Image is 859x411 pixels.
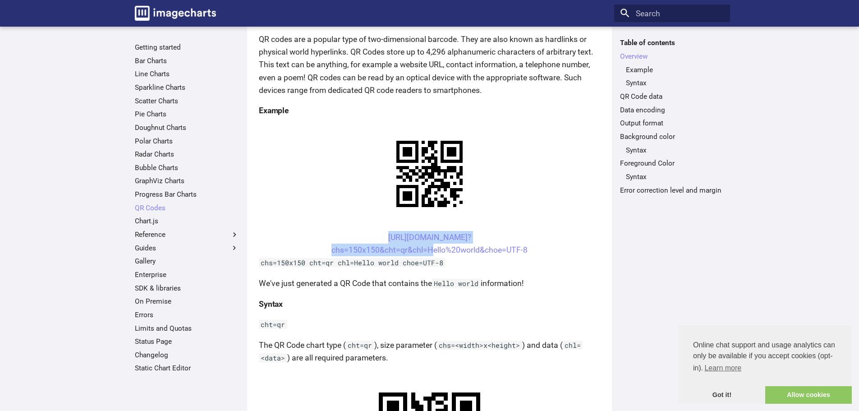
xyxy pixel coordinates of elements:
[693,340,837,375] span: Online chat support and usage analytics can only be available if you accept cookies (opt-in).
[381,125,478,223] img: chart
[135,284,239,293] a: SDK & libraries
[135,337,239,346] a: Status Page
[620,146,724,155] nav: Background color
[620,172,724,181] nav: Foreground Color
[135,203,239,212] a: QR Codes
[135,270,239,279] a: Enterprise
[135,324,239,333] a: Limits and Quotas
[131,2,220,24] a: Image-Charts documentation
[135,6,216,21] img: logo
[346,341,374,350] code: cht=qr
[626,79,724,88] a: Syntax
[135,163,239,172] a: Bubble Charts
[765,386,852,404] a: allow cookies
[135,310,239,319] a: Errors
[620,132,724,141] a: Background color
[135,43,239,52] a: Getting started
[135,83,239,92] a: Sparkline Charts
[135,351,239,360] a: Changelog
[679,325,852,404] div: cookieconsent
[437,341,522,350] code: chs=<width>x<height>
[614,5,730,23] input: Search
[259,258,446,267] code: chs=150x150 cht=qr chl=Hello world choe=UTF-8
[620,106,724,115] a: Data encoding
[331,233,528,254] a: [URL][DOMAIN_NAME]?chs=150x150&cht=qr&chl=Hello%20world&choe=UTF-8
[620,186,724,195] a: Error correction level and margin
[135,137,239,146] a: Polar Charts
[259,277,600,290] p: We've just generated a QR Code that contains the information!
[614,38,730,47] label: Table of contents
[626,146,724,155] a: Syntax
[259,298,600,310] h4: Syntax
[259,33,600,97] p: QR codes are a popular type of two-dimensional barcode. They are also known as hardlinks or physi...
[135,176,239,185] a: GraphViz Charts
[620,159,724,168] a: Foreground Color
[620,52,724,61] a: Overview
[626,172,724,181] a: Syntax
[614,38,730,194] nav: Table of contents
[135,110,239,119] a: Pie Charts
[620,92,724,101] a: QR Code data
[626,65,724,74] a: Example
[620,65,724,88] nav: Overview
[703,361,743,375] a: learn more about cookies
[135,297,239,306] a: On Premise
[135,56,239,65] a: Bar Charts
[259,320,287,329] code: cht=qr
[259,339,600,364] p: The QR Code chart type ( ), size parameter ( ) and data ( ) are all required parameters.
[135,97,239,106] a: Scatter Charts
[259,104,600,117] h4: Example
[135,217,239,226] a: Chart.js
[135,364,239,373] a: Static Chart Editor
[135,230,239,239] label: Reference
[135,244,239,253] label: Guides
[135,123,239,132] a: Doughnut Charts
[620,119,724,128] a: Output format
[135,69,239,79] a: Line Charts
[679,386,765,404] a: dismiss cookie message
[135,257,239,266] a: Gallery
[432,279,481,288] code: Hello world
[135,150,239,159] a: Radar Charts
[135,190,239,199] a: Progress Bar Charts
